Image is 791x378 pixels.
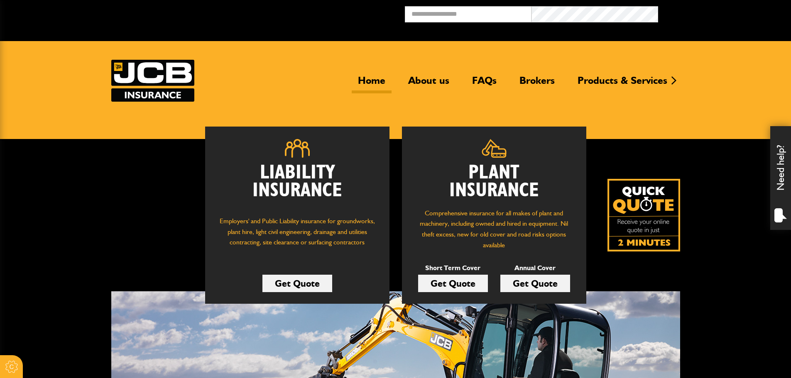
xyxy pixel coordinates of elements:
a: JCB Insurance Services [111,60,194,102]
a: Get Quote [262,275,332,292]
a: Brokers [513,74,561,93]
h2: Plant Insurance [414,164,574,200]
p: Annual Cover [500,263,570,273]
a: About us [402,74,455,93]
div: Need help? [770,126,791,230]
h2: Liability Insurance [218,164,377,208]
p: Short Term Cover [418,263,488,273]
a: Products & Services [571,74,673,93]
img: JCB Insurance Services logo [111,60,194,102]
a: Home [352,74,392,93]
p: Comprehensive insurance for all makes of plant and machinery, including owned and hired in equipm... [414,208,574,250]
a: Get Quote [418,275,488,292]
p: Employers' and Public Liability insurance for groundworks, plant hire, light civil engineering, d... [218,216,377,256]
button: Broker Login [658,6,785,19]
a: Get Quote [500,275,570,292]
a: Get your insurance quote isn just 2-minutes [607,179,680,251]
a: FAQs [466,74,503,93]
img: Quick Quote [607,179,680,251]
